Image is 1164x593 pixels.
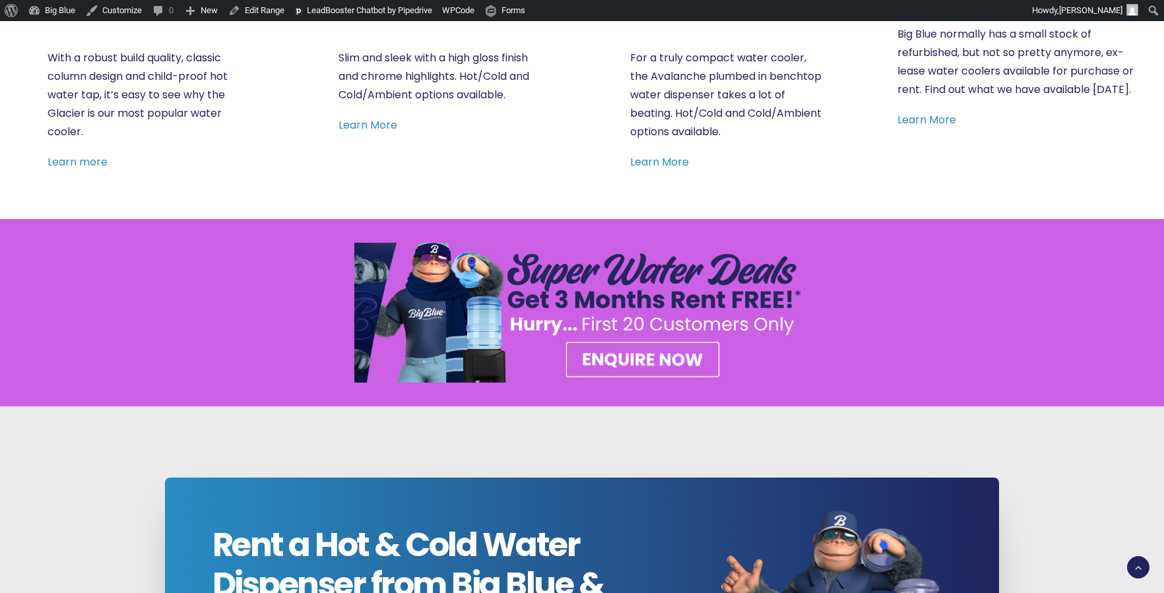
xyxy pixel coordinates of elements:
[48,154,108,170] a: Learn more
[339,49,534,104] p: Slim and sleek with a high gloss finish and chrome highlights. Hot/Cold and Cold/Ambient options ...
[1059,5,1122,15] span: [PERSON_NAME]
[339,117,397,133] a: Learn More
[897,112,956,127] a: Learn More
[48,49,243,141] p: With a robust build quality, classic column design and child-proof hot water tap, it’s easy to se...
[1077,506,1146,575] iframe: Chatbot
[630,49,825,141] p: For a truly compact water cooler, the Avalanche plumbed in benchtop water dispenser takes a lot o...
[897,25,1140,99] p: Big Blue normally has a small stock of refurbished, but not so pretty anymore, ex-lease water coo...
[630,154,689,170] a: Learn More
[294,7,303,16] img: logo.svg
